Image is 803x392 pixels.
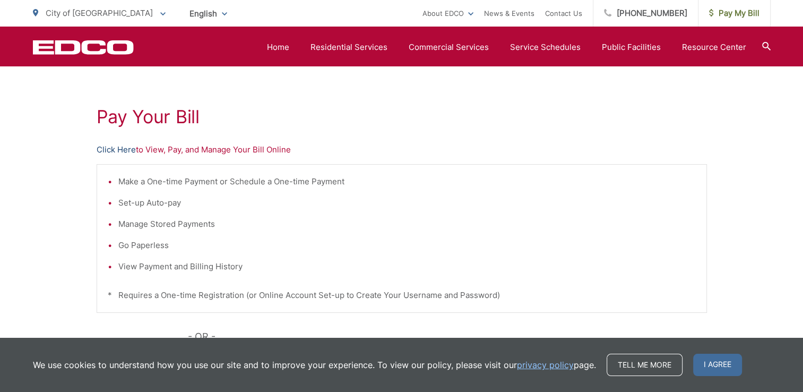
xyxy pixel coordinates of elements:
span: Pay My Bill [709,7,759,20]
li: Make a One-time Payment or Schedule a One-time Payment [118,175,696,188]
a: EDCD logo. Return to the homepage. [33,40,134,55]
a: Commercial Services [409,41,489,54]
a: privacy policy [517,359,574,371]
a: Residential Services [310,41,387,54]
a: Click Here [97,143,136,156]
li: Go Paperless [118,239,696,252]
a: News & Events [484,7,534,20]
a: Public Facilities [602,41,661,54]
span: City of [GEOGRAPHIC_DATA] [46,8,153,18]
li: View Payment and Billing History [118,260,696,273]
a: Service Schedules [510,41,581,54]
span: English [182,4,235,23]
a: Contact Us [545,7,582,20]
a: Resource Center [682,41,746,54]
p: - OR - [188,329,707,345]
h1: Pay Your Bill [97,106,707,127]
li: Manage Stored Payments [118,218,696,231]
a: Home [267,41,289,54]
p: to View, Pay, and Manage Your Bill Online [97,143,707,156]
p: * Requires a One-time Registration (or Online Account Set-up to Create Your Username and Password) [108,289,696,302]
a: About EDCO [422,7,473,20]
p: We use cookies to understand how you use our site and to improve your experience. To view our pol... [33,359,596,371]
li: Set-up Auto-pay [118,197,696,209]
